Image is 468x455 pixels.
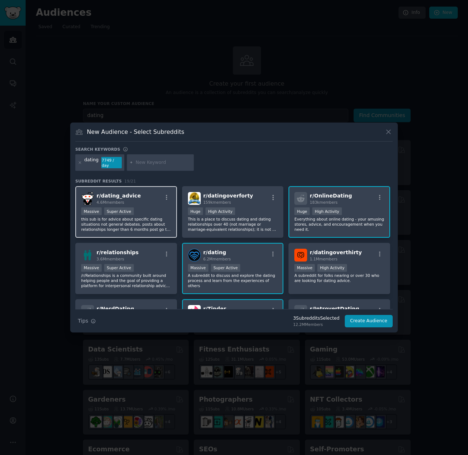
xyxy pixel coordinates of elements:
[97,249,139,255] span: r/ relationships
[97,193,141,199] span: r/ dating_advice
[294,273,384,283] p: A subreddit for folks nearing or over 30 who are looking for dating advice.
[310,200,337,204] span: 183k members
[81,217,171,232] p: this sub is for advice about specific dating situations not general debates. posts about relation...
[203,257,231,261] span: 6.2M members
[104,207,134,215] div: Super Active
[75,178,122,184] span: Subreddit Results
[87,128,184,136] h3: New Audience - Select Subreddits
[188,273,278,288] p: A subreddit to discuss and explore the dating process and learn from the experiences of others
[310,193,352,199] span: r/ OnlineDating
[124,179,136,183] span: 19 / 21
[211,264,241,272] div: Super Active
[188,305,201,318] img: Tinder
[81,207,102,215] div: Massive
[97,257,124,261] span: 3.6M members
[188,207,203,215] div: Huge
[203,193,253,199] span: r/ datingoverforty
[75,315,98,327] button: Tips
[312,207,342,215] div: High Activity
[203,249,226,255] span: r/ dating
[81,249,94,262] img: relationships
[293,315,340,322] div: 3 Subreddit s Selected
[203,200,231,204] span: 159k members
[97,200,124,204] span: 4.6M members
[75,147,120,152] h3: Search keywords
[294,249,307,262] img: datingoverthirty
[104,264,134,272] div: Super Active
[81,264,102,272] div: Massive
[84,157,99,169] div: dating
[294,217,384,232] p: Everything about online dating - your amusing stores, advice, and encouragement when you need it.
[81,273,171,288] p: /r/Relationships is a community built around helping people and the goal of providing a platform ...
[203,306,226,312] span: r/ Tinder
[78,317,88,325] span: Tips
[188,264,208,272] div: Massive
[317,264,347,272] div: High Activity
[294,264,315,272] div: Massive
[310,257,337,261] span: 1.1M members
[205,207,235,215] div: High Activity
[294,207,310,215] div: Huge
[345,315,393,327] button: Create Audience
[188,217,278,232] p: This is a place to discuss dating and dating relationships over 40 (not marriage or marriage-equi...
[293,322,340,327] div: 12.2M Members
[97,306,134,312] span: r/ NerdDating
[81,192,94,205] img: dating_advice
[136,159,191,166] input: New Keyword
[188,249,201,262] img: dating
[188,192,201,205] img: datingoverforty
[310,306,359,312] span: r/ IntrovertDating
[310,249,362,255] span: r/ datingoverthirty
[101,157,122,169] div: 7749 / day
